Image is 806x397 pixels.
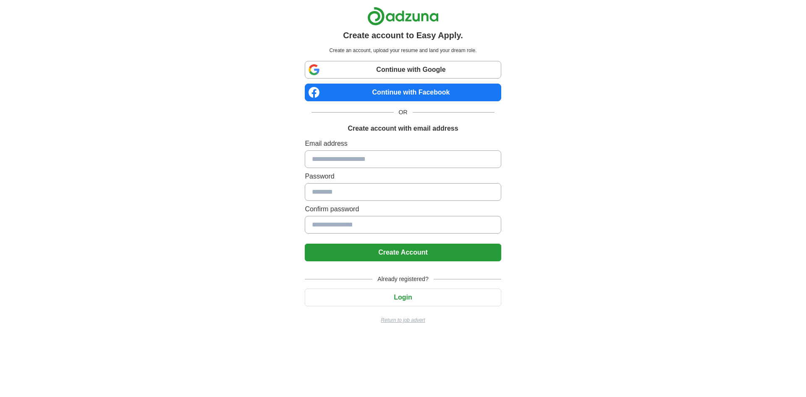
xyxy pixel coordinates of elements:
[305,294,501,301] a: Login
[348,124,458,134] h1: Create account with email address
[343,29,463,42] h1: Create account to Easy Apply.
[305,316,501,324] a: Return to job advert
[305,244,501,261] button: Create Account
[305,171,501,181] label: Password
[372,275,433,284] span: Already registered?
[305,139,501,149] label: Email address
[394,108,413,117] span: OR
[306,47,499,54] p: Create an account, upload your resume and land your dream role.
[305,61,501,79] a: Continue with Google
[305,204,501,214] label: Confirm password
[305,289,501,306] button: Login
[305,84,501,101] a: Continue with Facebook
[367,7,439,26] img: Adzuna logo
